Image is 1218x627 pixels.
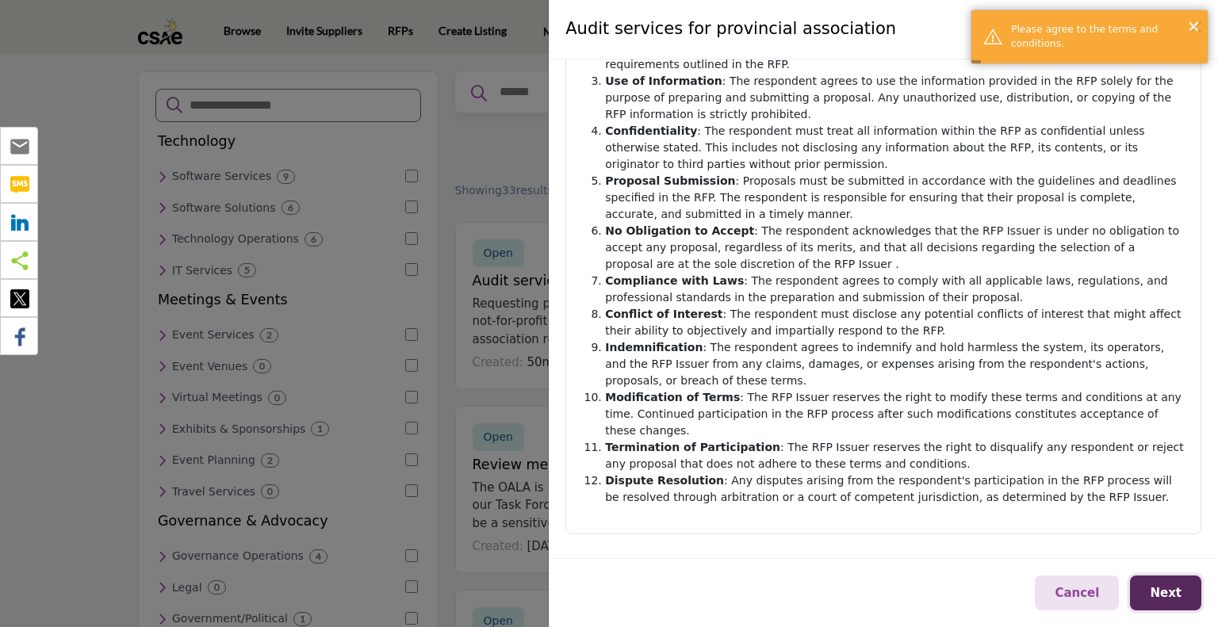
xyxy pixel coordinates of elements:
[1187,17,1201,33] button: ×
[605,273,1184,306] li: : The respondent agrees to comply with all applicable laws, regulations, and professional standar...
[605,439,1184,472] li: : The RFP Issuer reserves the right to disqualify any respondent or reject any proposal that does...
[605,308,722,320] strong: Conflict of Interest
[605,75,722,87] strong: Use of Information
[1150,586,1182,600] span: Next
[605,339,1184,389] li: : The respondent agrees to indemnify and hold harmless the system, its operators, and the RFP Iss...
[1130,575,1201,611] button: Next
[605,73,1184,123] li: : The respondent agrees to use the information provided in the RFP solely for the purpose of prep...
[605,472,1184,506] li: : Any disputes arising from the respondent's participation in the RFP process will be resolved th...
[1011,22,1196,52] div: Please agree to the terms and conditions.
[605,474,724,487] strong: Dispute Resolution
[605,306,1184,339] li: : The respondent must disclose any potential conflicts of interest that might affect their abilit...
[1055,586,1099,600] span: Cancel
[605,389,1184,439] li: : The RFP Issuer reserves the right to modify these terms and conditions at any time. Continued p...
[605,274,744,287] strong: Compliance with Laws
[565,17,896,42] h4: Audit services for provincial association
[605,223,1184,273] li: : The respondent acknowledges that the RFP Issuer is under no obligation to accept any proposal, ...
[605,174,735,187] strong: Proposal Submission
[605,441,780,453] strong: Termination of Participation
[587,551,1084,572] div: I agree to the related to reviewing and responding to any RFPs
[605,341,703,354] strong: Indemnification
[605,224,754,237] strong: No Obligation to Accept
[605,124,697,137] strong: Confidentiality
[1035,575,1119,611] button: Cancel
[605,123,1184,173] li: : The respondent must treat all information within the RFP as confidential unless otherwise state...
[605,173,1184,223] li: : Proposals must be submitted in accordance with the guidelines and deadlines specified in the RF...
[605,391,740,403] strong: Modification of Terms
